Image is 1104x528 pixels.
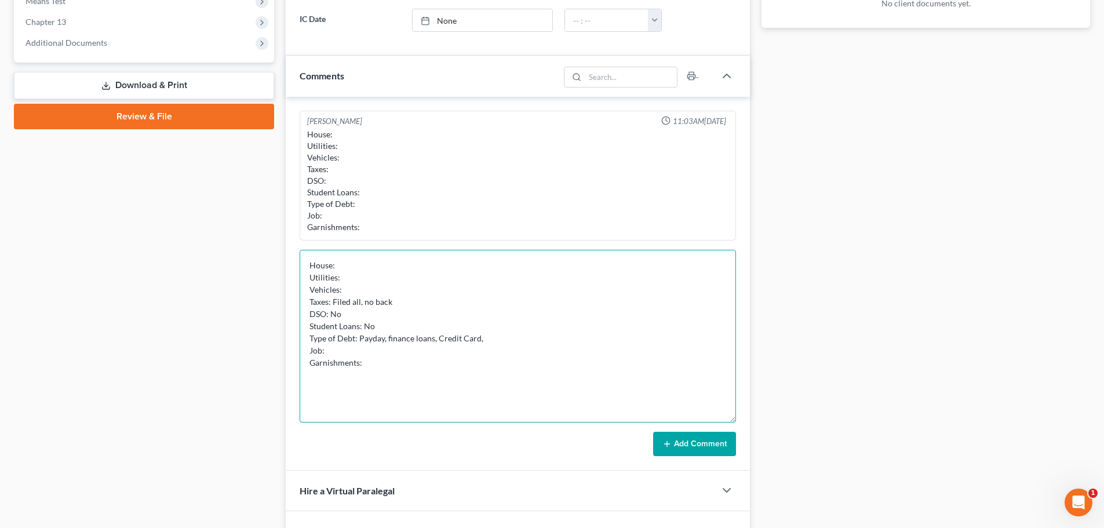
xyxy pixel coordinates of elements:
span: Hire a Virtual Paralegal [300,485,395,496]
a: Download & Print [14,72,274,99]
div: [PERSON_NAME] [307,116,362,127]
span: 1 [1088,489,1098,498]
span: Comments [300,70,344,81]
span: Chapter 13 [25,17,66,27]
button: Add Comment [653,432,736,456]
div: House: Utilities: Vehicles: Taxes: DSO: Student Loans: Type of Debt: Job: Garnishments: [307,129,728,233]
iframe: Intercom live chat [1065,489,1092,516]
span: Additional Documents [25,38,107,48]
a: Review & File [14,104,274,129]
input: Search... [585,67,677,87]
a: None [413,9,552,31]
span: 11:03AM[DATE] [673,116,726,127]
input: -- : -- [565,9,648,31]
label: IC Date [294,9,406,32]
